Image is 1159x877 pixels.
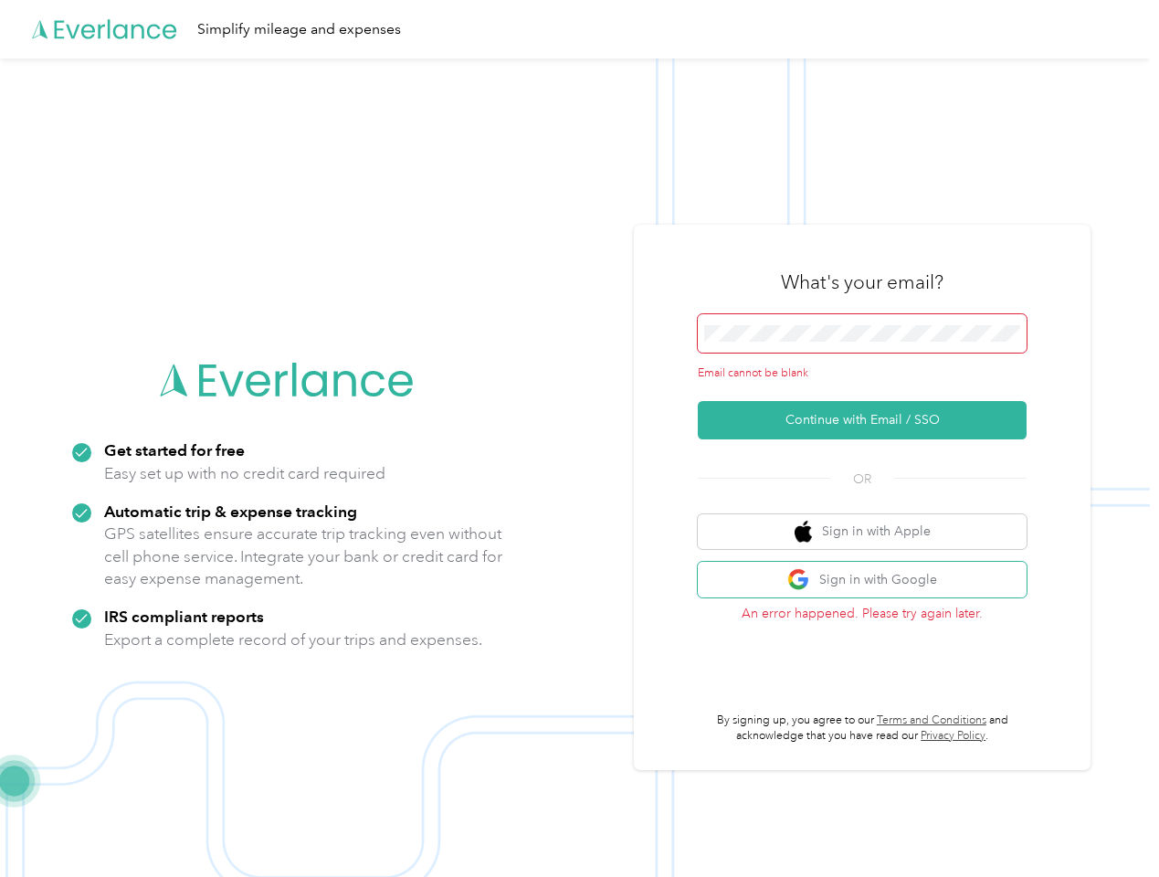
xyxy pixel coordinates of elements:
p: By signing up, you agree to our and acknowledge that you have read our . [698,713,1027,745]
img: google logo [787,568,810,591]
div: Email cannot be blank [698,365,1027,382]
a: Terms and Conditions [877,713,986,727]
p: Easy set up with no credit card required [104,462,385,485]
img: apple logo [795,521,813,544]
strong: Get started for free [104,440,245,460]
a: Privacy Policy [921,729,985,743]
strong: IRS compliant reports [104,607,264,626]
strong: Automatic trip & expense tracking [104,502,357,521]
button: apple logoSign in with Apple [698,514,1027,550]
h3: What's your email? [781,269,943,295]
button: Continue with Email / SSO [698,401,1027,439]
button: google logoSign in with Google [698,562,1027,597]
p: Export a complete record of your trips and expenses. [104,629,482,651]
p: An error happened. Please try again later. [698,604,1027,623]
span: OR [830,470,894,489]
p: GPS satellites ensure accurate trip tracking even without cell phone service. Integrate your bank... [104,523,503,590]
div: Simplify mileage and expenses [197,18,401,41]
